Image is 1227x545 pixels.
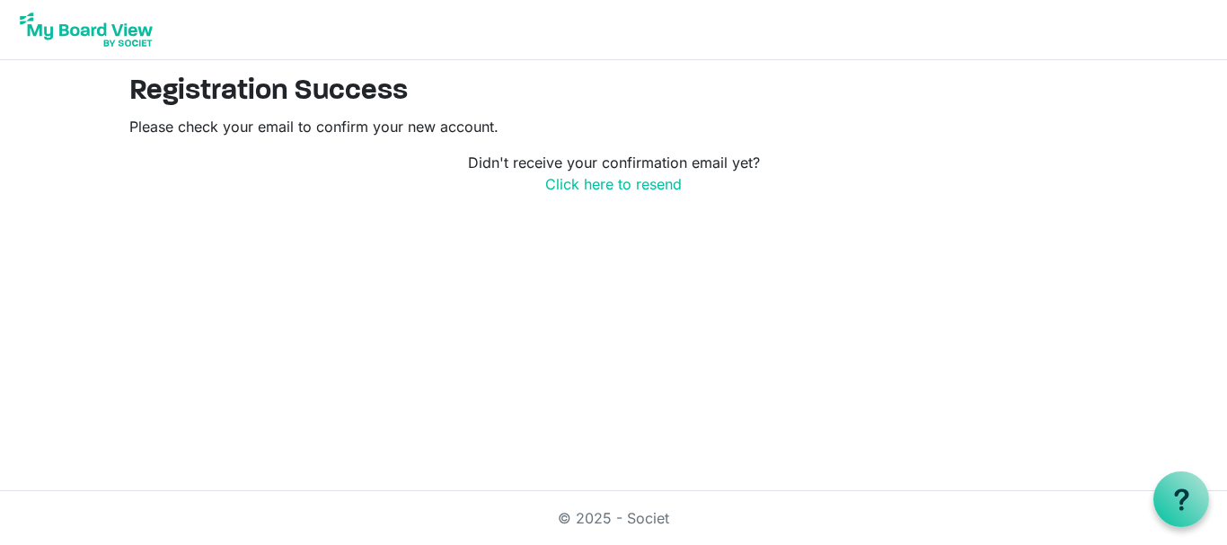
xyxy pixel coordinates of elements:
a: Click here to resend [545,175,682,193]
h2: Registration Success [129,75,1098,109]
a: © 2025 - Societ [558,509,669,527]
p: Didn't receive your confirmation email yet? [129,152,1098,195]
p: Please check your email to confirm your new account. [129,116,1098,137]
img: My Board View Logo [14,7,158,52]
